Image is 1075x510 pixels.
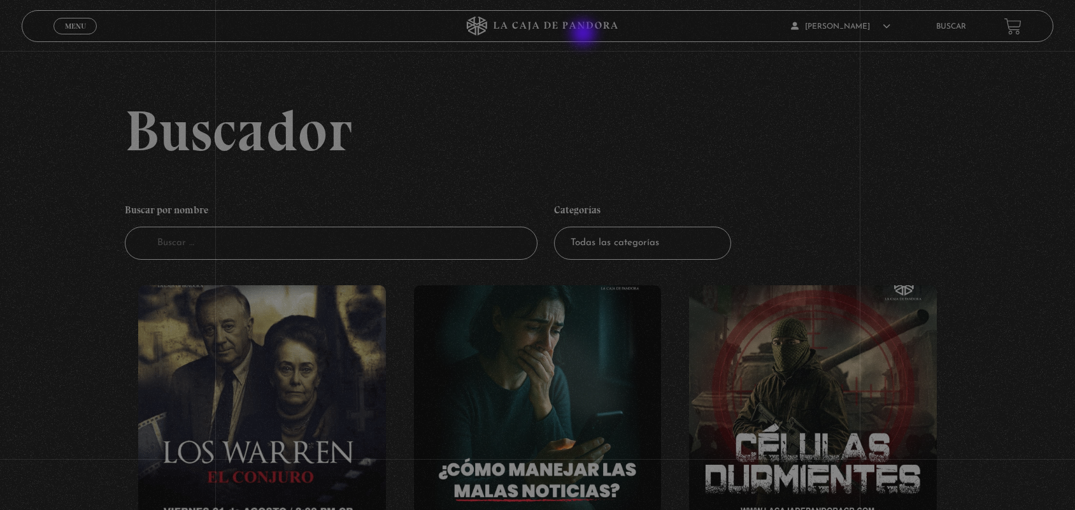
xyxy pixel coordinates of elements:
[791,23,890,31] span: [PERSON_NAME]
[125,197,537,227] h4: Buscar por nombre
[936,23,966,31] a: Buscar
[65,22,86,30] span: Menu
[554,197,731,227] h4: Categorías
[1004,18,1022,35] a: View your shopping cart
[125,102,1053,159] h2: Buscador
[61,33,90,42] span: Cerrar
